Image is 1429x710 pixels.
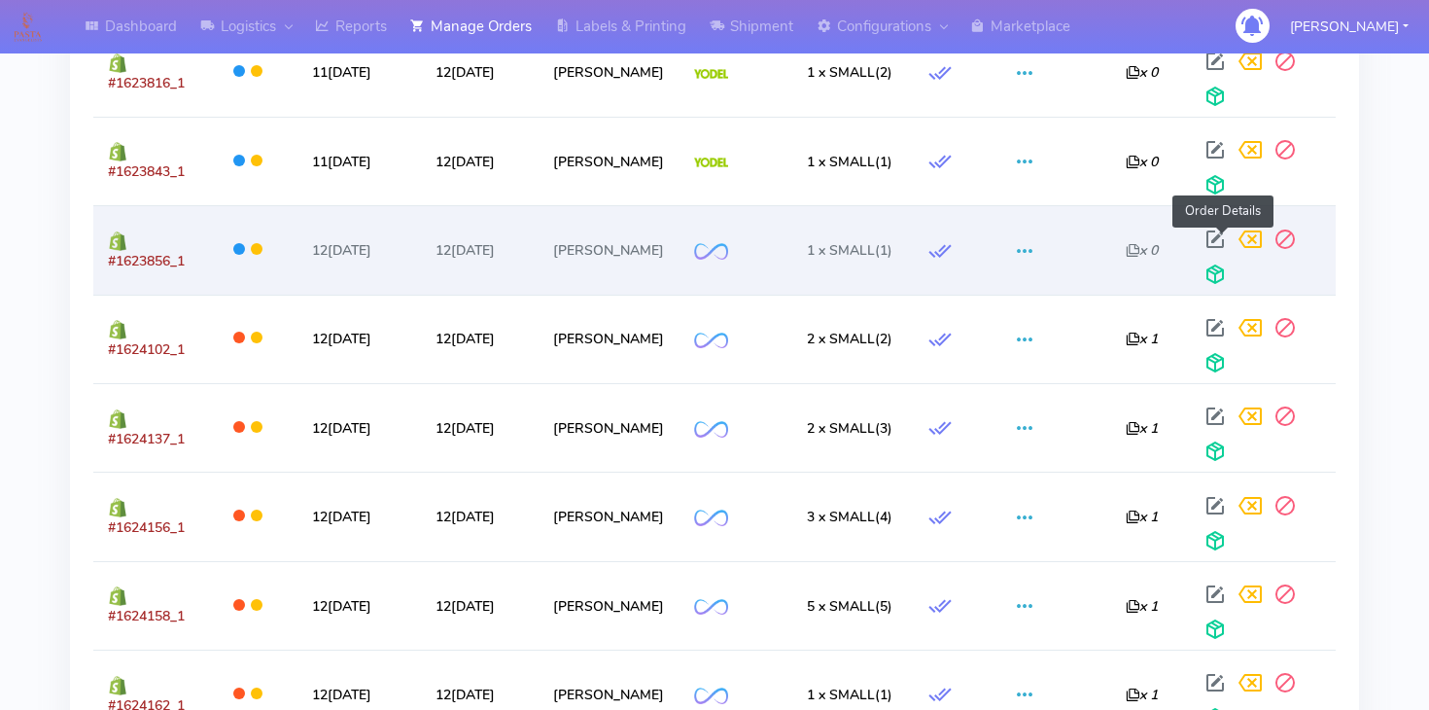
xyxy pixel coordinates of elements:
td: 12[DATE] [421,295,539,383]
td: 12[DATE] [421,472,539,560]
span: (1) [807,153,892,171]
img: OnFleet [694,243,728,260]
img: shopify.png [108,320,127,339]
span: #1624156_1 [108,518,185,537]
img: shopify.png [108,409,127,429]
img: shopify.png [108,676,127,695]
i: x 1 [1126,330,1158,348]
span: 1 x SMALL [807,63,875,82]
span: 2 x SMALL [807,419,875,438]
span: (2) [807,330,892,348]
td: 12[DATE] [421,28,539,117]
span: (1) [807,686,892,704]
td: [PERSON_NAME] [539,383,679,472]
i: x 0 [1126,153,1158,171]
span: 1 x SMALL [807,686,875,704]
img: shopify.png [108,53,127,73]
img: shopify.png [108,586,127,606]
td: [PERSON_NAME] [539,205,679,294]
i: x 1 [1126,686,1158,704]
span: (4) [807,508,892,526]
span: (2) [807,63,892,82]
td: 12[DATE] [421,383,539,472]
i: x 1 [1126,419,1158,438]
img: OnFleet [694,421,728,438]
span: #1624137_1 [108,430,185,448]
td: 12[DATE] [297,472,421,560]
td: 11[DATE] [297,117,421,205]
td: 12[DATE] [421,561,539,650]
span: 1 x SMALL [807,153,875,171]
span: 5 x SMALL [807,597,875,616]
img: Yodel [694,69,728,79]
span: #1624158_1 [108,607,185,625]
span: 2 x SMALL [807,330,875,348]
td: [PERSON_NAME] [539,295,679,383]
td: 11[DATE] [297,28,421,117]
span: (3) [807,419,892,438]
span: (1) [807,241,892,260]
td: [PERSON_NAME] [539,117,679,205]
img: shopify.png [108,498,127,517]
td: [PERSON_NAME] [539,28,679,117]
i: x 0 [1126,63,1158,82]
img: OnFleet [694,333,728,349]
i: x 0 [1126,241,1158,260]
td: 12[DATE] [297,561,421,650]
td: [PERSON_NAME] [539,472,679,560]
i: x 1 [1126,508,1158,526]
td: [PERSON_NAME] [539,561,679,650]
img: OnFleet [694,688,728,704]
td: 12[DATE] [421,117,539,205]
img: Yodel [694,158,728,167]
td: 12[DATE] [421,205,539,294]
img: shopify.png [108,142,127,161]
img: OnFleet [694,599,728,616]
button: [PERSON_NAME] [1275,7,1423,47]
span: (5) [807,597,892,616]
span: 1 x SMALL [807,241,875,260]
span: #1624102_1 [108,340,185,359]
td: 12[DATE] [297,205,421,294]
img: shopify.png [108,231,127,251]
span: #1623843_1 [108,162,185,181]
td: 12[DATE] [297,295,421,383]
td: 12[DATE] [297,383,421,472]
img: OnFleet [694,510,728,526]
i: x 1 [1126,597,1158,616]
span: 3 x SMALL [807,508,875,526]
span: #1623816_1 [108,74,185,92]
span: #1623856_1 [108,252,185,270]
